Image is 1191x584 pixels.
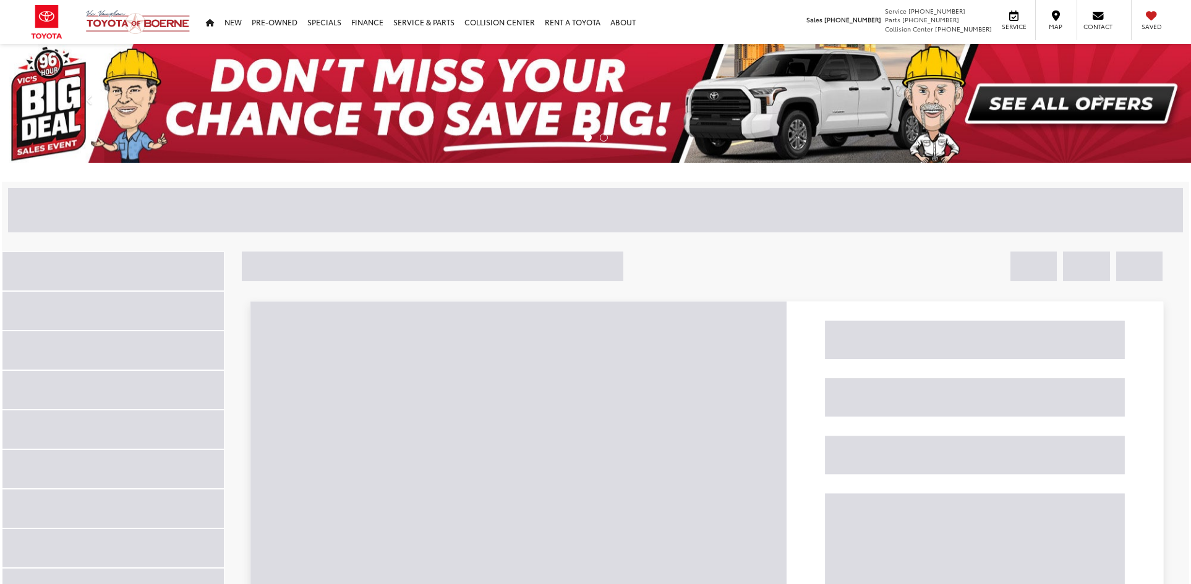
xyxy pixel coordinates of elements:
span: Collision Center [885,24,933,33]
span: Map [1042,22,1069,31]
span: [PHONE_NUMBER] [935,24,992,33]
span: Sales [806,15,822,24]
span: Parts [885,15,900,24]
span: [PHONE_NUMBER] [902,15,959,24]
span: Service [885,6,907,15]
img: Vic Vaughan Toyota of Boerne [85,9,190,35]
span: [PHONE_NUMBER] [908,6,965,15]
span: Contact [1083,22,1112,31]
span: Service [1000,22,1028,31]
span: Saved [1138,22,1165,31]
span: [PHONE_NUMBER] [824,15,881,24]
